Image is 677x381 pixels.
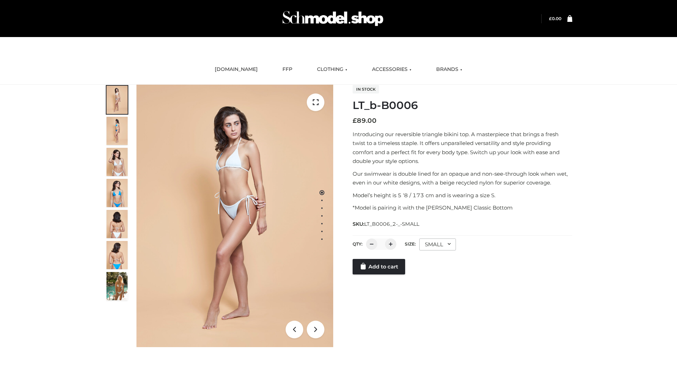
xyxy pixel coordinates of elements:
img: ArielClassicBikiniTop_CloudNine_AzureSky_OW114ECO_3-scaled.jpg [106,148,128,176]
img: ArielClassicBikiniTop_CloudNine_AzureSky_OW114ECO_2-scaled.jpg [106,117,128,145]
a: ACCESSORIES [367,62,417,77]
img: ArielClassicBikiniTop_CloudNine_AzureSky_OW114ECO_8-scaled.jpg [106,241,128,269]
a: £0.00 [549,16,561,21]
div: SMALL [419,238,456,250]
img: Arieltop_CloudNine_AzureSky2.jpg [106,272,128,300]
label: Size: [405,241,416,247]
p: Our swimwear is double lined for an opaque and non-see-through look when wet, even in our white d... [353,169,572,187]
p: *Model is pairing it with the [PERSON_NAME] Classic Bottom [353,203,572,212]
a: Add to cart [353,259,405,274]
h1: LT_b-B0006 [353,99,572,112]
span: £ [549,16,552,21]
bdi: 0.00 [549,16,561,21]
span: £ [353,117,357,125]
bdi: 89.00 [353,117,377,125]
a: BRANDS [431,62,468,77]
img: ArielClassicBikiniTop_CloudNine_AzureSky_OW114ECO_1-scaled.jpg [106,86,128,114]
p: Model’s height is 5 ‘8 / 173 cm and is wearing a size S. [353,191,572,200]
p: Introducing our reversible triangle bikini top. A masterpiece that brings a fresh twist to a time... [353,130,572,166]
a: FFP [277,62,298,77]
span: In stock [353,85,379,93]
span: LT_B0006_2-_-SMALL [364,221,419,227]
img: ArielClassicBikiniTop_CloudNine_AzureSky_OW114ECO_1 [136,85,333,347]
a: [DOMAIN_NAME] [209,62,263,77]
img: Schmodel Admin 964 [280,5,386,32]
img: ArielClassicBikiniTop_CloudNine_AzureSky_OW114ECO_7-scaled.jpg [106,210,128,238]
a: CLOTHING [312,62,353,77]
img: ArielClassicBikiniTop_CloudNine_AzureSky_OW114ECO_4-scaled.jpg [106,179,128,207]
span: SKU: [353,220,420,228]
label: QTY: [353,241,362,247]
